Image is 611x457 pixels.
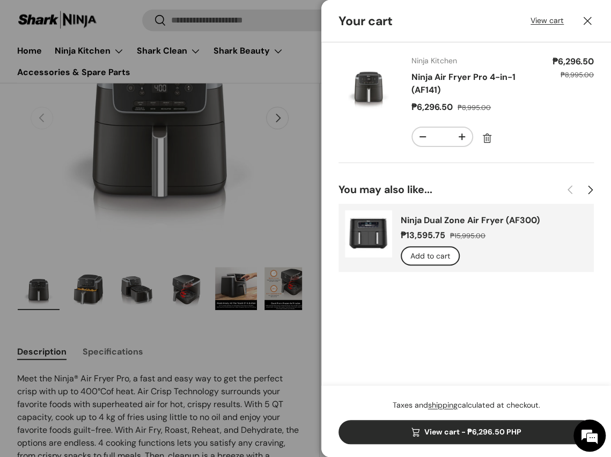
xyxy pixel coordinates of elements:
[338,13,393,29] h2: Your cart
[338,55,399,115] img: https://sharkninja.com.ph/products/ninja-air-fryer-pro-4-in-1-af141
[561,70,594,79] s: ₱8,995.00
[401,246,460,266] button: Add to cart
[401,215,540,226] a: Ninja Dual Zone Air Fryer (AF300)
[411,55,540,67] div: Ninja Kitchen
[458,103,491,112] s: ₱8,995.00
[553,55,594,68] dd: ₱6,296.50
[531,15,564,26] a: View cart
[393,400,540,410] small: Taxes and calculated at checkout.
[338,420,594,444] a: View cart - ₱6,296.50 PHP
[411,71,516,95] a: Ninja Air Fryer Pro 4-in-1 (AF141)
[433,128,452,146] input: Quantity
[477,129,497,148] a: Remove
[411,101,455,113] dd: ₱6,296.50
[338,182,561,197] h2: You may also like...
[428,400,458,410] a: shipping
